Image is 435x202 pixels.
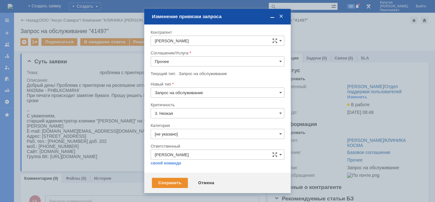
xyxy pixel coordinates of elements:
div: Категория [151,123,283,128]
div: Новый тип [151,82,283,86]
span: Свернуть (Ctrl + M) [269,14,275,19]
span: Сложная форма [272,152,277,157]
a: своей команде [151,161,181,166]
div: Соглашение/Услуга [151,51,283,55]
div: Критичность [151,103,283,107]
div: Ответственный [151,144,283,148]
div: Контрагент [151,30,283,34]
label: Текущий тип: [151,71,176,76]
span: Закрыть [278,14,284,19]
span: Сложная форма [272,38,277,43]
span: Запрос на обслуживание [179,71,227,76]
div: Изменение привязки запроса [152,14,284,19]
